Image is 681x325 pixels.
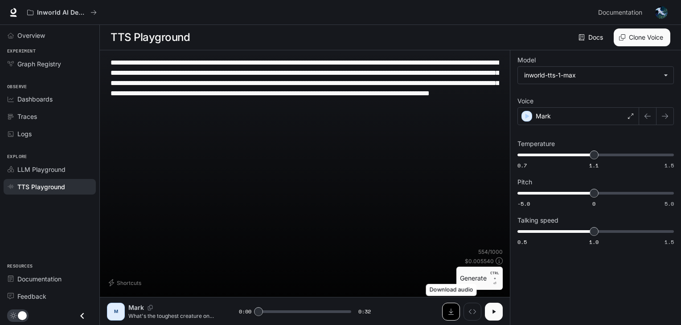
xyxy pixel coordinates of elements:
p: Pitch [517,179,532,185]
p: Inworld AI Demos [37,9,87,16]
button: Clone Voice [614,28,670,46]
p: $ 0.005540 [465,257,494,265]
p: CTRL + [490,270,499,281]
button: Close drawer [72,307,92,325]
div: inworld-tts-1-max [524,71,659,80]
span: LLM Playground [17,165,66,174]
span: 0.5 [517,238,527,246]
span: 1.0 [589,238,599,246]
button: Download audio [442,303,460,321]
span: Logs [17,129,32,138]
span: Overview [17,31,45,40]
span: 1.5 [665,238,674,246]
a: Documentation [595,4,649,21]
a: Traces [4,109,96,124]
button: Shortcuts [107,276,145,290]
span: Traces [17,112,37,121]
div: inworld-tts-1-max [518,67,673,84]
a: LLM Playground [4,162,96,177]
a: Graph Registry [4,56,96,72]
div: Download audio [426,284,477,296]
span: Documentation [598,7,642,18]
a: Documentation [4,271,96,287]
span: Dark mode toggle [18,310,27,320]
span: 1.1 [589,162,599,169]
span: Feedback [17,292,46,301]
a: Logs [4,126,96,142]
span: 1.5 [665,162,674,169]
p: What's the toughest creature on Earth? Meet the tardigrade, also known as a water bear! This micr... [128,312,217,320]
span: TTS Playground [17,182,65,191]
p: Talking speed [517,217,558,223]
p: Model [517,57,536,63]
a: Overview [4,28,96,43]
span: 0.7 [517,162,527,169]
img: User avatar [655,6,668,19]
span: Documentation [17,274,62,284]
span: 5.0 [665,200,674,207]
a: Dashboards [4,91,96,107]
a: Docs [577,28,607,46]
button: GenerateCTRL +⏎ [456,267,503,290]
button: User avatar [652,4,670,21]
p: ⏎ [490,270,499,286]
button: All workspaces [23,4,101,21]
span: 0:00 [239,307,251,316]
p: Temperature [517,141,555,147]
a: TTS Playground [4,179,96,195]
button: Inspect [464,303,481,321]
span: 0 [592,200,595,207]
span: -5.0 [517,200,530,207]
p: Mark [128,303,144,312]
a: Feedback [4,288,96,304]
p: Mark [536,112,551,121]
p: Voice [517,98,533,104]
button: Copy Voice ID [144,305,156,310]
p: 554 / 1000 [478,248,503,256]
span: 0:32 [358,307,371,316]
span: Graph Registry [17,59,61,69]
span: Dashboards [17,94,53,104]
h1: TTS Playground [111,28,190,46]
div: M [109,305,123,319]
